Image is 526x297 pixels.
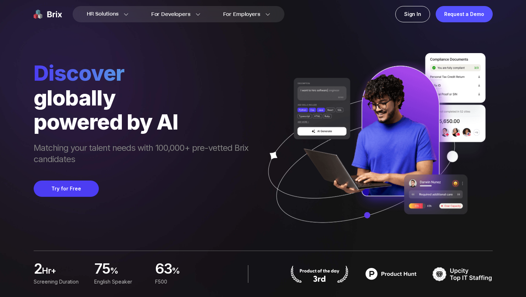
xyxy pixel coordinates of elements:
a: Sign In [395,6,430,22]
span: 75 [94,262,110,276]
span: hr+ [42,265,86,279]
span: 2 [34,262,42,276]
span: % [172,265,207,279]
span: Discover [34,60,255,86]
span: 63 [155,262,172,276]
div: powered by AI [34,110,255,134]
span: Matching your talent needs with 100,000+ pre-vetted Brix candidates [34,142,255,166]
img: ai generate [255,53,493,244]
img: product hunt badge [361,265,421,283]
span: % [110,265,147,279]
div: English Speaker [94,278,146,286]
img: product hunt badge [289,265,350,283]
div: globally [34,86,255,110]
span: HR Solutions [87,8,119,20]
div: F500 [155,278,207,286]
img: TOP IT STAFFING [432,265,493,283]
span: For Employers [223,11,260,18]
a: Request a Demo [436,6,493,22]
span: For Developers [151,11,191,18]
button: Try for Free [34,181,99,197]
div: Screening duration [34,278,86,286]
